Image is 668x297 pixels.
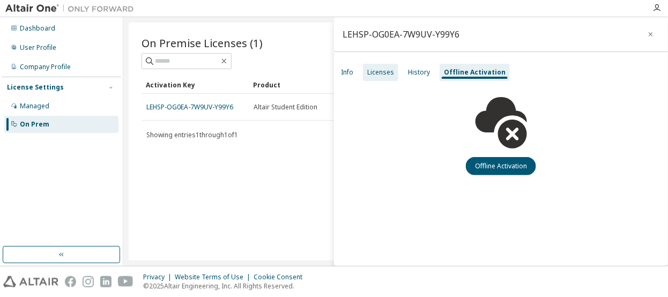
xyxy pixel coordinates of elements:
[143,281,309,291] p: © 2025 Altair Engineering, Inc. All Rights Reserved.
[466,157,536,175] button: Offline Activation
[100,276,112,287] img: linkedin.svg
[341,68,353,77] div: Info
[146,76,244,93] div: Activation Key
[408,68,430,77] div: History
[20,24,55,33] div: Dashboard
[254,273,309,281] div: Cookie Consent
[175,273,254,281] div: Website Terms of Use
[20,120,49,129] div: On Prem
[20,63,71,71] div: Company Profile
[20,43,56,52] div: User Profile
[146,102,233,112] a: LEHSP-OG0EA-7W9UV-Y99Y6
[7,83,64,92] div: License Settings
[3,276,58,287] img: altair_logo.svg
[20,102,49,110] div: Managed
[143,273,175,281] div: Privacy
[83,276,94,287] img: instagram.svg
[118,276,133,287] img: youtube.svg
[65,276,76,287] img: facebook.svg
[5,3,139,14] img: Altair One
[142,35,263,50] span: On Premise Licenses (1)
[367,68,394,77] div: Licenses
[254,103,317,112] span: Altair Student Edition
[146,130,238,139] span: Showing entries 1 through 1 of 1
[253,76,352,93] div: Product
[343,30,459,39] div: LEHSP-OG0EA-7W9UV-Y99Y6
[444,68,506,77] div: Offline Activation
